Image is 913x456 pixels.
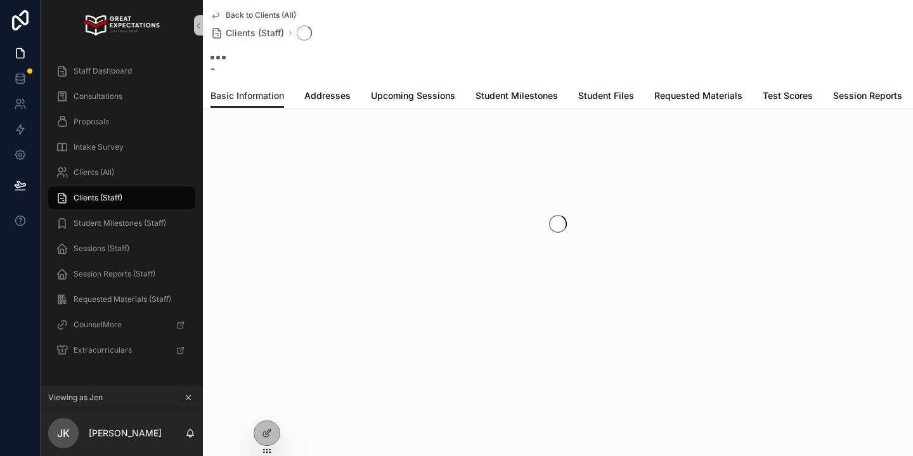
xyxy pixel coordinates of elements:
span: Viewing as Jen [48,393,103,403]
a: Intake Survey [48,136,195,159]
a: Upcoming Sessions [371,84,455,110]
a: Consultations [48,85,195,108]
span: Clients (All) [74,167,114,178]
span: Clients (Staff) [226,27,284,39]
a: Student Milestones [476,84,558,110]
a: CounselMore [48,313,195,336]
a: Staff Dashboard [48,60,195,82]
a: Extracurriculars [48,339,195,362]
span: Upcoming Sessions [371,89,455,102]
a: Basic Information [210,84,284,108]
img: App logo [84,15,159,36]
span: Requested Materials (Staff) [74,294,171,304]
a: Proposals [48,110,195,133]
a: Student Milestones (Staff) [48,212,195,235]
span: Intake Survey [74,142,124,152]
div: scrollable content [41,51,203,378]
a: Test Scores [763,84,813,110]
span: Test Scores [763,89,813,102]
span: Addresses [304,89,351,102]
span: Clients (Staff) [74,193,122,203]
span: JK [57,426,70,441]
span: Proposals [74,117,109,127]
span: Student Milestones [476,89,558,102]
span: Student Milestones (Staff) [74,218,166,228]
a: Clients (Staff) [210,27,284,39]
span: Back to Clients (All) [226,10,296,20]
a: Sessions (Staff) [48,237,195,260]
span: Extracurriculars [74,345,132,355]
span: Student Files [578,89,634,102]
a: Back to Clients (All) [210,10,296,20]
span: Requested Materials [654,89,742,102]
a: Requested Materials [654,84,742,110]
span: Consultations [74,91,122,101]
a: Session Reports (Staff) [48,263,195,285]
a: Addresses [304,84,351,110]
span: Session Reports (Staff) [74,269,155,279]
p: [PERSON_NAME] [89,427,162,440]
span: Basic Information [210,89,284,102]
span: Session Reports [833,89,902,102]
span: Sessions (Staff) [74,244,129,254]
a: Clients (All) [48,161,195,184]
a: Clients (Staff) [48,186,195,209]
a: Requested Materials (Staff) [48,288,195,311]
a: Session Reports [833,84,902,110]
span: CounselMore [74,320,122,330]
span: - [210,61,226,76]
a: Student Files [578,84,634,110]
span: Staff Dashboard [74,66,132,76]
